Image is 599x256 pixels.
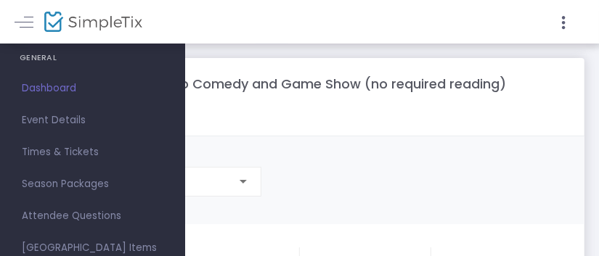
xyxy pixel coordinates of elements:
span: Dashboard [22,79,163,98]
span: Times & Tickets [22,143,163,162]
span: Attendee Questions [22,207,163,226]
span: Event Details [22,111,163,130]
h4: GENERAL [20,44,166,73]
span: Season Packages [22,175,163,194]
m-panel-title: Book Smart - Stand Up Comedy and Game Show (no required reading) [36,74,506,94]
